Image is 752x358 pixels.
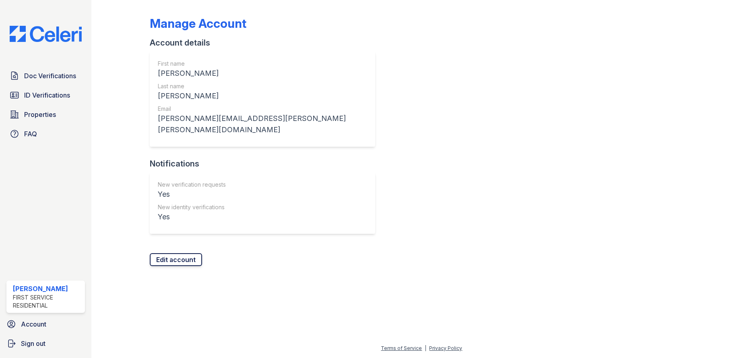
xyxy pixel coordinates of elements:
[158,181,226,189] div: New verification requests
[24,110,56,119] span: Properties
[21,319,46,329] span: Account
[158,211,226,223] div: Yes
[150,37,382,48] div: Account details
[3,26,88,42] img: CE_Logo_Blue-a8612792a0a2168367f1c8372b55b34899dd931a85d93a1a3d3e32e68fde9ad4.png
[381,345,422,351] a: Terms of Service
[13,293,82,310] div: First Service Residential
[158,82,364,90] div: Last name
[13,284,82,293] div: [PERSON_NAME]
[150,253,202,266] a: Edit account
[158,113,364,135] div: [PERSON_NAME][EMAIL_ADDRESS][PERSON_NAME][PERSON_NAME][DOMAIN_NAME]
[158,203,226,211] div: New identity verifications
[150,16,246,31] div: Manage Account
[6,68,85,84] a: Doc Verifications
[24,90,70,100] span: ID Verifications
[6,87,85,103] a: ID Verifications
[150,158,382,169] div: Notifications
[429,345,462,351] a: Privacy Policy
[425,345,426,351] div: |
[158,68,364,79] div: [PERSON_NAME]
[21,339,45,348] span: Sign out
[24,71,76,81] span: Doc Verifications
[158,105,364,113] div: Email
[6,126,85,142] a: FAQ
[3,316,88,332] a: Account
[24,129,37,139] span: FAQ
[3,335,88,352] a: Sign out
[158,189,226,200] div: Yes
[158,90,364,102] div: [PERSON_NAME]
[158,60,364,68] div: First name
[6,106,85,123] a: Properties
